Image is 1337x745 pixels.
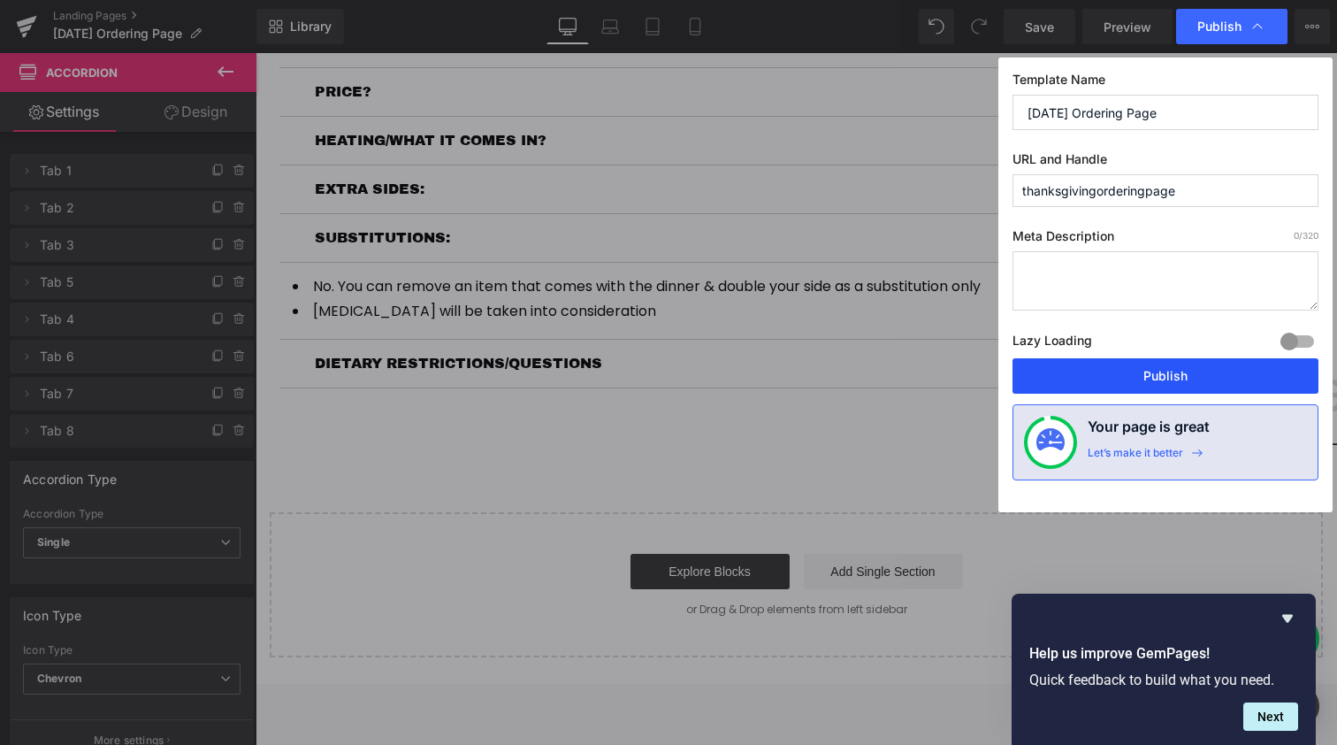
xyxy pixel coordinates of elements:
[1029,672,1298,688] p: Quick feedback to build what you need.
[1029,608,1298,731] div: Help us improve GemPages!
[1088,416,1210,446] h4: Your page is great
[59,77,1023,98] p: HEATING/WHAT IT COMES IN?
[1012,72,1318,95] label: Template Name
[548,501,707,536] a: Add Single Section
[59,28,1023,50] p: PRICE?
[1036,428,1065,457] img: onboarding-status.svg
[1012,358,1318,394] button: Publish
[37,248,1045,269] li: [MEDICAL_DATA] will be taken into consideration
[1294,230,1299,241] span: 0
[1012,151,1318,174] label: URL and Handle
[375,501,534,536] a: Explore Blocks
[1029,643,1298,664] h2: Help us improve GemPages!
[59,300,1023,321] p: DIETARY RESTRICTIONS/QUESTIONS
[59,174,1023,196] p: SUBSTITUTIONS:
[1012,228,1318,251] label: Meta Description
[59,126,1023,147] p: EXTRA SIDES:
[1294,230,1318,241] span: /320
[1277,608,1298,629] button: Hide survey
[1197,19,1241,35] span: Publish
[37,223,1045,244] li: No. You can remove an item that comes with the dinner & double your side as a substitution only
[1088,446,1183,469] div: Let’s make it better
[42,550,1039,563] p: or Drag & Drop elements from left sidebar
[1243,703,1298,731] button: Next question
[1012,329,1092,358] label: Lazy Loading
